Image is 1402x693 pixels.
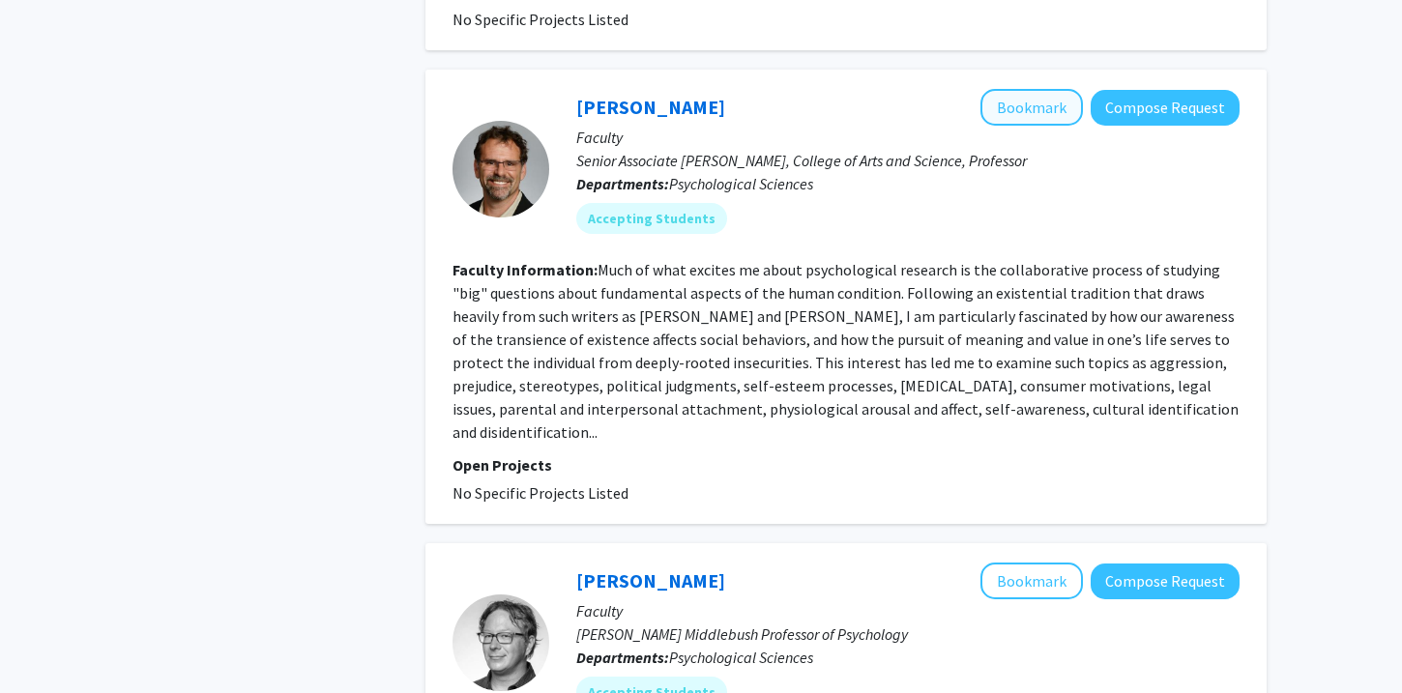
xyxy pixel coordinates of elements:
[576,95,725,119] a: [PERSON_NAME]
[453,260,598,279] b: Faculty Information:
[453,453,1240,476] p: Open Projects
[576,126,1240,149] p: Faculty
[669,648,813,667] span: Psychological Sciences
[576,648,669,667] b: Departments:
[453,260,1239,442] fg-read-more: Much of what excites me about psychological research is the collaborative process of studying "bi...
[576,599,1240,622] p: Faculty
[576,203,727,234] mat-chip: Accepting Students
[453,10,628,29] span: No Specific Projects Listed
[1091,90,1240,126] button: Compose Request to Jamie Arndt
[980,89,1083,126] button: Add Jamie Arndt to Bookmarks
[576,622,1240,646] p: [PERSON_NAME] Middlebush Professor of Psychology
[576,174,669,193] b: Departments:
[576,568,725,592] a: [PERSON_NAME]
[980,563,1083,599] button: Add Clintin Davis-Stober to Bookmarks
[453,483,628,503] span: No Specific Projects Listed
[669,174,813,193] span: Psychological Sciences
[576,149,1240,172] p: Senior Associate [PERSON_NAME], College of Arts and Science, Professor
[1091,563,1240,599] button: Compose Request to Clintin Davis-Stober
[15,606,82,679] iframe: Chat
